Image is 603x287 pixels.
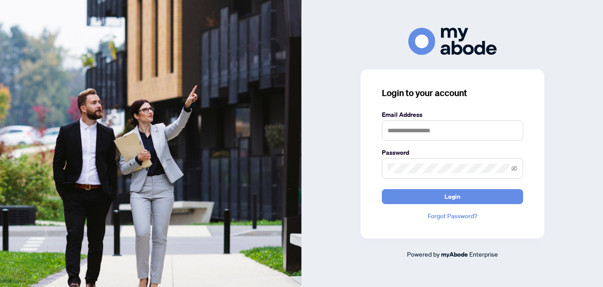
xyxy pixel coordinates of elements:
span: Enterprise [469,250,498,258]
label: Password [382,148,523,157]
img: ma-logo [408,28,497,55]
button: Login [382,189,523,204]
a: Forgot Password? [382,211,523,221]
span: eye-invisible [511,165,517,171]
label: Email Address [382,110,523,119]
span: Powered by [407,250,440,258]
span: Login [445,190,460,204]
h3: Login to your account [382,87,523,99]
a: myAbode [441,250,468,259]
